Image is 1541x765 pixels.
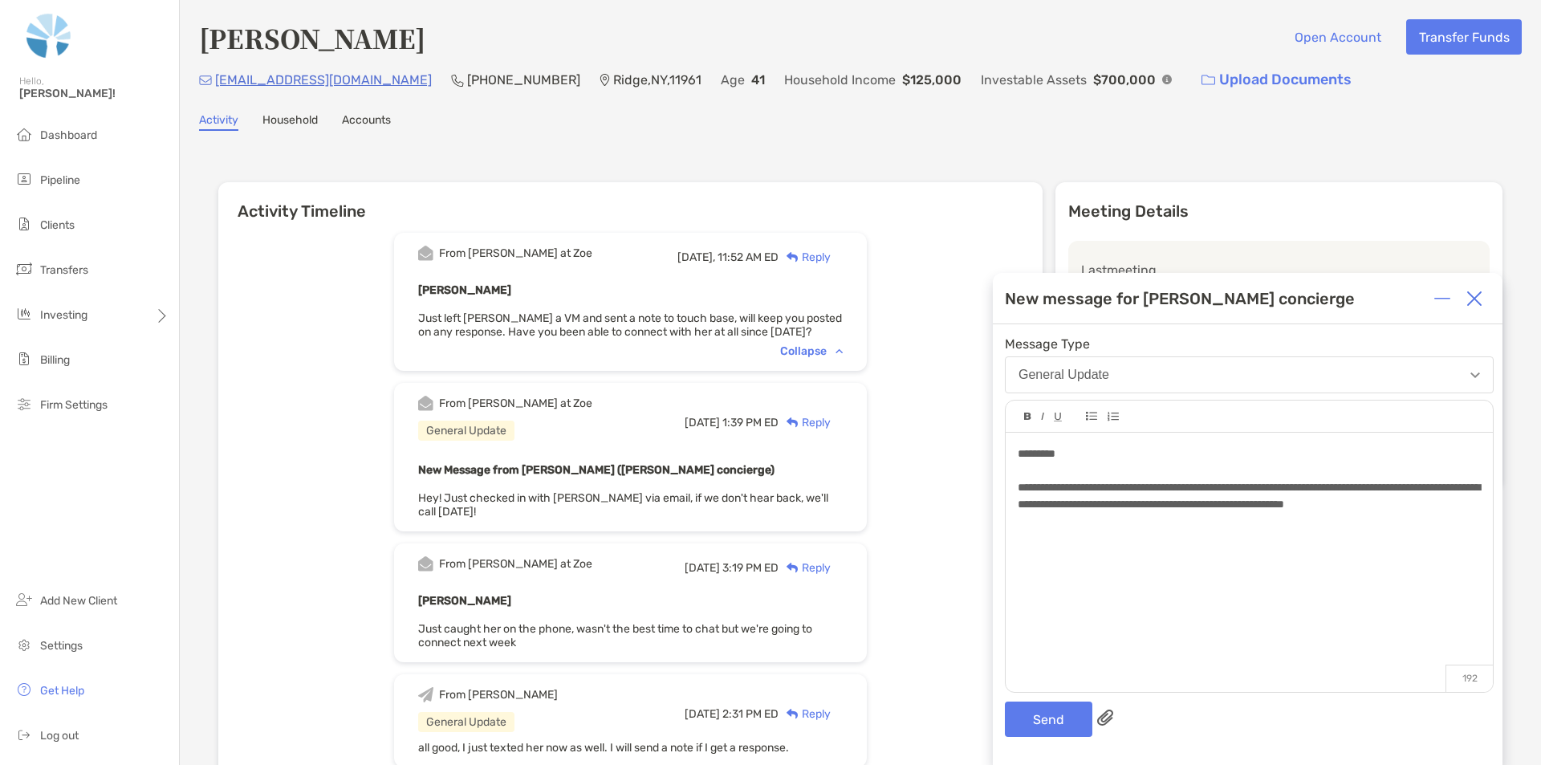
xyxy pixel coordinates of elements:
[722,416,779,429] span: 1:39 PM ED
[418,712,514,732] div: General Update
[40,594,117,608] span: Add New Client
[902,70,962,90] p: $125,000
[1005,356,1494,393] button: General Update
[439,397,592,410] div: From [PERSON_NAME] at Zoe
[199,19,425,56] h4: [PERSON_NAME]
[418,421,514,441] div: General Update
[14,304,34,323] img: investing icon
[14,349,34,368] img: billing icon
[1024,413,1031,421] img: Editor control icon
[40,729,79,743] span: Log out
[836,348,843,353] img: Chevron icon
[685,416,720,429] span: [DATE]
[779,560,831,576] div: Reply
[1445,665,1493,692] p: 192
[787,417,799,428] img: Reply icon
[721,70,745,90] p: Age
[1107,412,1119,421] img: Editor control icon
[787,709,799,719] img: Reply icon
[1086,412,1097,421] img: Editor control icon
[1093,70,1156,90] p: $700,000
[613,70,701,90] p: Ridge , NY , 11961
[418,622,812,649] span: Just caught her on the phone, wasn't the best time to chat but we're going to connect next week
[779,414,831,431] div: Reply
[467,70,580,90] p: [PHONE_NUMBER]
[14,124,34,144] img: dashboard icon
[14,590,34,609] img: add_new_client icon
[1005,289,1355,308] div: New message for [PERSON_NAME] concierge
[14,635,34,654] img: settings icon
[1068,201,1490,222] p: Meeting Details
[1282,19,1393,55] button: Open Account
[780,344,843,358] div: Collapse
[1019,368,1109,382] div: General Update
[1005,336,1494,352] span: Message Type
[451,74,464,87] img: Phone Icon
[1005,702,1092,737] button: Send
[787,252,799,262] img: Reply icon
[40,128,97,142] span: Dashboard
[600,74,610,87] img: Location Icon
[1406,19,1522,55] button: Transfer Funds
[685,707,720,721] span: [DATE]
[1041,413,1044,421] img: Editor control icon
[218,182,1043,221] h6: Activity Timeline
[1054,413,1062,421] img: Editor control icon
[779,706,831,722] div: Reply
[418,246,433,261] img: Event icon
[439,688,558,702] div: From [PERSON_NAME]
[439,557,592,571] div: From [PERSON_NAME] at Zoe
[784,70,896,90] p: Household Income
[685,561,720,575] span: [DATE]
[40,308,87,322] span: Investing
[718,250,779,264] span: 11:52 AM ED
[199,113,238,131] a: Activity
[14,394,34,413] img: firm-settings icon
[981,70,1087,90] p: Investable Assets
[418,491,828,519] span: Hey! Just checked in with [PERSON_NAME] via email, if we don't hear back, we'll call [DATE]!
[14,169,34,189] img: pipeline icon
[199,75,212,85] img: Email Icon
[722,561,779,575] span: 3:19 PM ED
[439,246,592,260] div: From [PERSON_NAME] at Zoe
[1097,710,1113,726] img: paperclip attachments
[40,353,70,367] span: Billing
[751,70,765,90] p: 41
[1191,63,1362,97] a: Upload Documents
[418,396,433,411] img: Event icon
[1434,291,1450,307] img: Expand or collapse
[1470,372,1480,378] img: Open dropdown arrow
[418,463,775,477] b: New Message from [PERSON_NAME] ([PERSON_NAME] concierge)
[779,249,831,266] div: Reply
[787,563,799,573] img: Reply icon
[40,218,75,232] span: Clients
[40,263,88,277] span: Transfers
[722,707,779,721] span: 2:31 PM ED
[215,70,432,90] p: [EMAIL_ADDRESS][DOMAIN_NAME]
[418,687,433,702] img: Event icon
[40,173,80,187] span: Pipeline
[1201,75,1215,86] img: button icon
[1162,75,1172,84] img: Info Icon
[418,311,842,339] span: Just left [PERSON_NAME] a VM and sent a note to touch base, will keep you posted on any response....
[14,680,34,699] img: get-help icon
[14,214,34,234] img: clients icon
[418,556,433,572] img: Event icon
[14,725,34,744] img: logout icon
[1466,291,1482,307] img: Close
[677,250,715,264] span: [DATE],
[1081,260,1477,280] p: Last meeting
[262,113,318,131] a: Household
[40,639,83,653] span: Settings
[418,594,511,608] b: [PERSON_NAME]
[40,684,84,698] span: Get Help
[418,283,511,297] b: [PERSON_NAME]
[14,259,34,279] img: transfers icon
[40,398,108,412] span: Firm Settings
[418,741,789,755] span: all good, I just texted her now as well. I will send a note if I get a response.
[342,113,391,131] a: Accounts
[19,87,169,100] span: [PERSON_NAME]!
[19,6,79,64] img: Zoe Logo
